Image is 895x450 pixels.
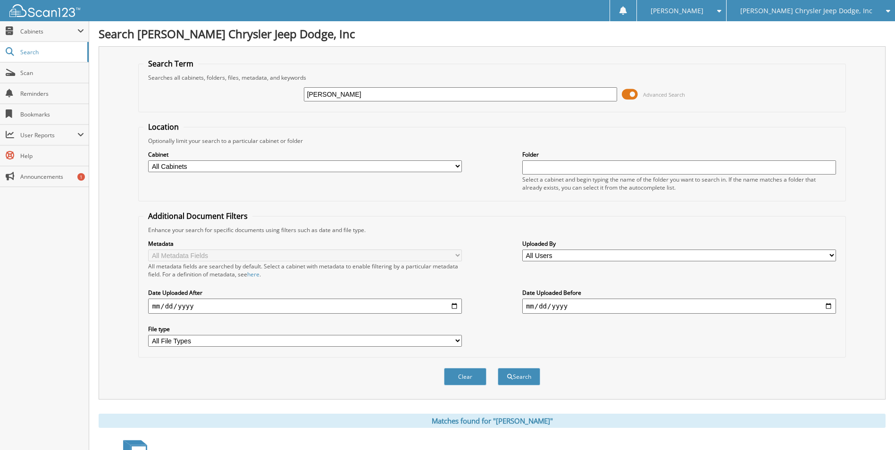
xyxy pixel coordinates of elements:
div: Enhance your search for specific documents using filters such as date and file type. [143,226,840,234]
div: All metadata fields are searched by default. Select a cabinet with metadata to enable filtering b... [148,262,462,278]
button: Search [498,368,540,385]
input: start [148,299,462,314]
span: Scan [20,69,84,77]
label: Date Uploaded After [148,289,462,297]
span: Search [20,48,83,56]
label: Folder [522,150,836,158]
span: Bookmarks [20,110,84,118]
span: [PERSON_NAME] Chrysler Jeep Dodge, Inc [740,8,872,14]
span: Reminders [20,90,84,98]
label: Date Uploaded Before [522,289,836,297]
h1: Search [PERSON_NAME] Chrysler Jeep Dodge, Inc [99,26,886,42]
div: 1 [77,173,85,181]
label: File type [148,325,462,333]
span: [PERSON_NAME] [651,8,703,14]
span: Advanced Search [643,91,685,98]
button: Clear [444,368,486,385]
span: Announcements [20,173,84,181]
a: here [247,270,259,278]
label: Metadata [148,240,462,248]
label: Cabinet [148,150,462,158]
div: Matches found for "[PERSON_NAME]" [99,414,886,428]
legend: Additional Document Filters [143,211,252,221]
img: scan123-logo-white.svg [9,4,80,17]
div: Optionally limit your search to a particular cabinet or folder [143,137,840,145]
span: User Reports [20,131,77,139]
legend: Search Term [143,58,198,69]
input: end [522,299,836,314]
label: Uploaded By [522,240,836,248]
div: Select a cabinet and begin typing the name of the folder you want to search in. If the name match... [522,175,836,192]
span: Cabinets [20,27,77,35]
div: Searches all cabinets, folders, files, metadata, and keywords [143,74,840,82]
span: Help [20,152,84,160]
legend: Location [143,122,184,132]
